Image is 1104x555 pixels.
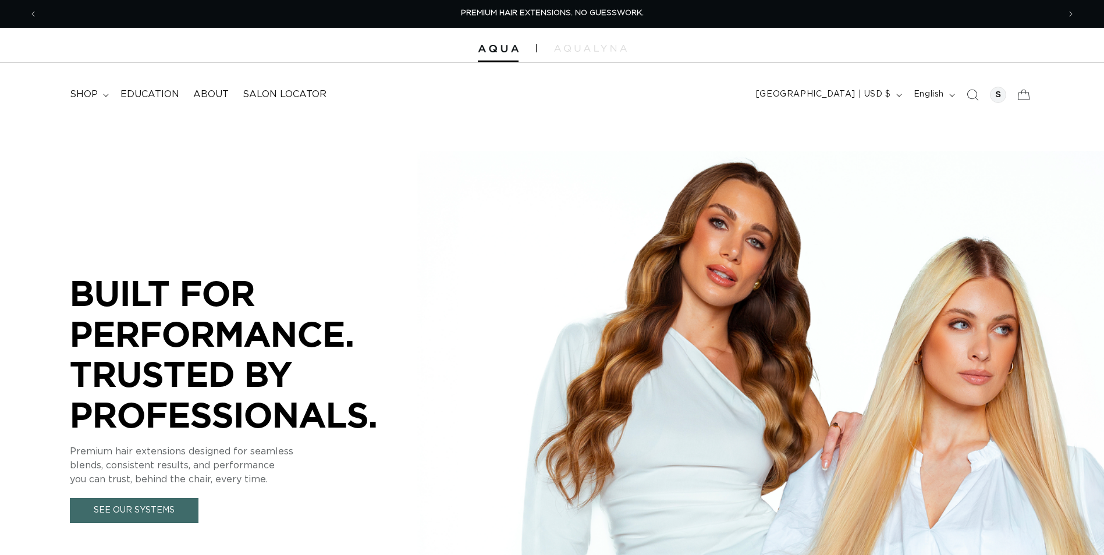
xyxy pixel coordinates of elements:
[70,88,98,101] span: shop
[70,273,419,435] p: BUILT FOR PERFORMANCE. TRUSTED BY PROFESSIONALS.
[70,444,419,486] p: Premium hair extensions designed for seamless blends, consistent results, and performance you can...
[554,45,627,52] img: aqualyna.com
[461,9,644,17] span: PREMIUM HAIR EXTENSIONS. NO GUESSWORK.
[914,88,944,101] span: English
[193,88,229,101] span: About
[243,88,326,101] span: Salon Locator
[63,81,113,108] summary: shop
[113,81,186,108] a: Education
[20,3,46,25] button: Previous announcement
[960,82,985,108] summary: Search
[186,81,236,108] a: About
[1058,3,1084,25] button: Next announcement
[478,45,519,53] img: Aqua Hair Extensions
[907,84,960,106] button: English
[756,88,891,101] span: [GEOGRAPHIC_DATA] | USD $
[120,88,179,101] span: Education
[236,81,333,108] a: Salon Locator
[749,84,907,106] button: [GEOGRAPHIC_DATA] | USD $
[70,498,198,523] a: See Our Systems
